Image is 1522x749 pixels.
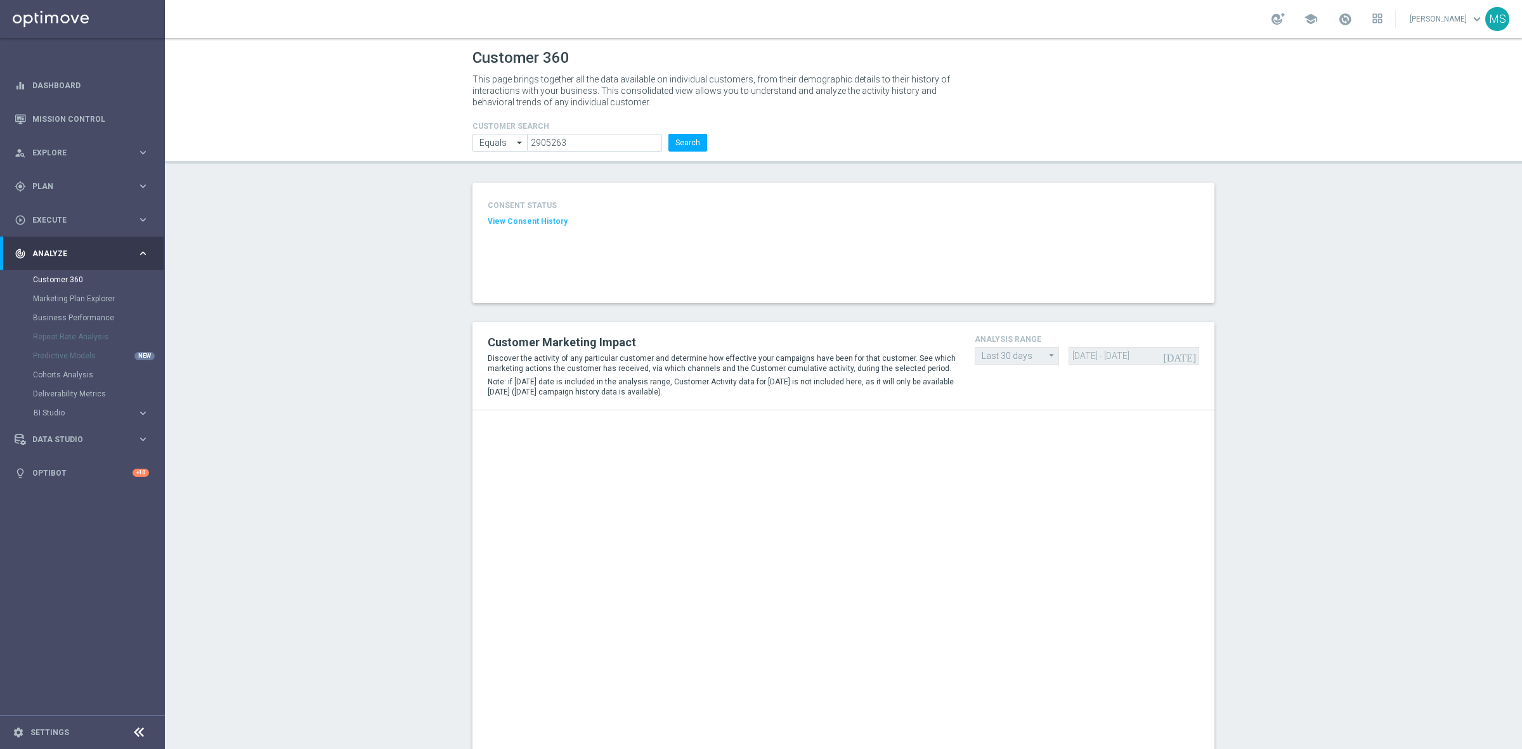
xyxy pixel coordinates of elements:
[33,275,132,285] a: Customer 360
[527,134,662,152] input: Enter CID, Email, name or phone
[137,214,149,226] i: keyboard_arrow_right
[15,434,137,445] div: Data Studio
[14,81,150,91] button: equalizer Dashboard
[15,102,149,136] div: Mission Control
[975,335,1199,344] h4: analysis range
[137,407,149,419] i: keyboard_arrow_right
[33,403,164,422] div: BI Studio
[15,147,26,159] i: person_search
[137,147,149,159] i: keyboard_arrow_right
[15,214,26,226] i: play_circle_outline
[488,201,636,210] h4: CONSENT STATUS
[472,134,527,152] input: Enter CID, Email, name or phone
[32,102,149,136] a: Mission Control
[1485,7,1509,31] div: MS
[32,149,137,157] span: Explore
[15,68,149,102] div: Dashboard
[15,248,137,259] div: Analyze
[472,49,1214,67] h1: Customer 360
[14,249,150,259] button: track_changes Analyze keyboard_arrow_right
[33,384,164,403] div: Deliverability Metrics
[33,327,164,346] div: Repeat Rate Analysis
[32,216,137,224] span: Execute
[14,434,150,445] button: Data Studio keyboard_arrow_right
[14,181,150,192] button: gps_fixed Plan keyboard_arrow_right
[15,467,26,479] i: lightbulb
[33,270,164,289] div: Customer 360
[488,377,956,397] p: Note: if [DATE] date is included in the analysis range, Customer Activity data for [DATE] is not ...
[15,248,26,259] i: track_changes
[33,313,132,323] a: Business Performance
[488,216,568,227] button: View Consent History
[15,181,137,192] div: Plan
[137,247,149,259] i: keyboard_arrow_right
[32,183,137,190] span: Plan
[32,68,149,102] a: Dashboard
[33,289,164,308] div: Marketing Plan Explorer
[15,147,137,159] div: Explore
[15,456,149,490] div: Optibot
[30,729,69,736] a: Settings
[1470,12,1484,26] span: keyboard_arrow_down
[14,148,150,158] button: person_search Explore keyboard_arrow_right
[133,469,149,477] div: +10
[33,389,132,399] a: Deliverability Metrics
[14,215,150,225] button: play_circle_outline Execute keyboard_arrow_right
[34,409,137,417] div: BI Studio
[15,181,26,192] i: gps_fixed
[33,370,132,380] a: Cohorts Analysis
[14,468,150,478] button: lightbulb Optibot +10
[13,727,24,738] i: settings
[488,353,956,374] p: Discover the activity of any particular customer and determine how effective your campaigns have ...
[137,433,149,445] i: keyboard_arrow_right
[668,134,707,152] button: Search
[15,214,137,226] div: Execute
[32,436,137,443] span: Data Studio
[32,456,133,490] a: Optibot
[1408,10,1485,29] a: [PERSON_NAME]keyboard_arrow_down
[1304,12,1318,26] span: school
[134,352,155,360] div: NEW
[33,408,150,418] button: BI Studio keyboard_arrow_right
[137,180,149,192] i: keyboard_arrow_right
[33,308,164,327] div: Business Performance
[472,122,707,131] h4: CUSTOMER SEARCH
[34,409,124,417] span: BI Studio
[33,365,164,384] div: Cohorts Analysis
[472,74,961,108] p: This page brings together all the data available on individual customers, from their demographic ...
[1046,348,1058,363] i: arrow_drop_down
[32,250,137,257] span: Analyze
[33,294,132,304] a: Marketing Plan Explorer
[488,335,956,350] h2: Customer Marketing Impact
[33,346,164,365] div: Predictive Models
[15,80,26,91] i: equalizer
[14,114,150,124] button: Mission Control
[514,134,526,151] i: arrow_drop_down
